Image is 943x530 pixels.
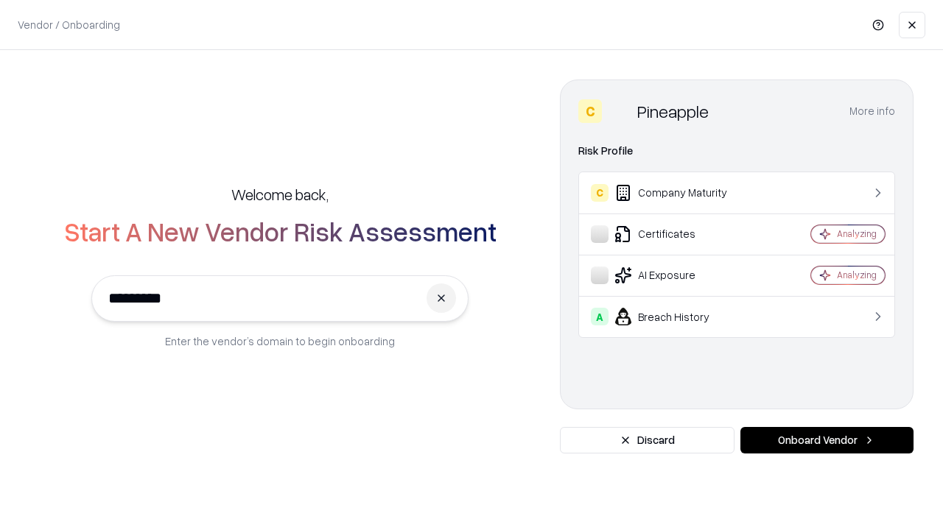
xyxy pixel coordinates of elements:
p: Vendor / Onboarding [18,17,120,32]
img: Pineapple [608,99,631,123]
div: Company Maturity [591,184,767,202]
div: A [591,308,609,325]
div: Risk Profile [578,142,895,160]
div: Certificates [591,225,767,243]
div: Analyzing [837,269,877,281]
div: Analyzing [837,227,877,240]
button: Discard [560,427,735,453]
div: Pineapple [637,99,709,123]
p: Enter the vendor’s domain to begin onboarding [165,333,395,349]
h2: Start A New Vendor Risk Assessment [64,216,497,246]
div: C [591,184,609,202]
button: Onboard Vendor [740,427,914,453]
button: More info [849,98,895,124]
h5: Welcome back, [231,184,329,205]
div: Breach History [591,308,767,325]
div: C [578,99,602,123]
div: AI Exposure [591,266,767,284]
